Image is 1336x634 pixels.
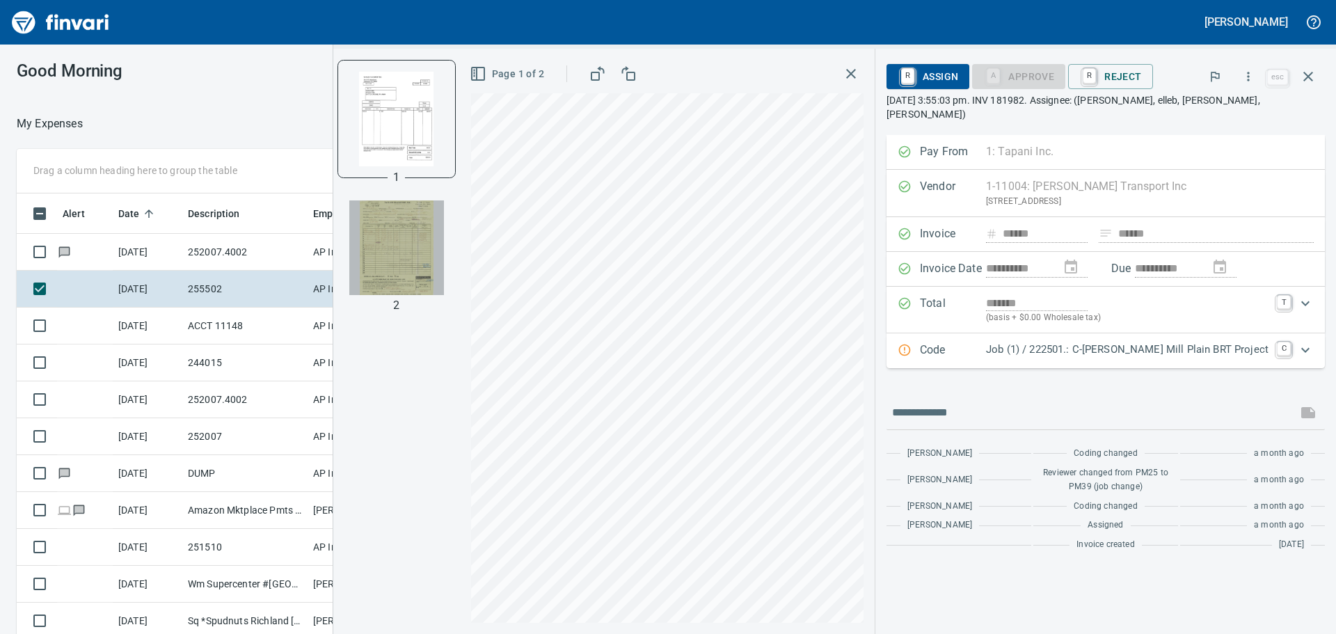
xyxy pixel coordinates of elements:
[308,418,412,455] td: AP Invoices
[113,492,182,529] td: [DATE]
[920,342,986,360] p: Code
[188,205,240,222] span: Description
[182,566,308,603] td: Wm Supercenter #[GEOGRAPHIC_DATA]
[1074,500,1137,514] span: Coding changed
[182,271,308,308] td: 255502
[1088,518,1123,532] span: Assigned
[907,518,972,532] span: [PERSON_NAME]
[63,205,85,222] span: Alert
[57,505,72,514] span: Online transaction
[907,473,972,487] span: [PERSON_NAME]
[182,529,308,566] td: 251510
[886,93,1325,121] p: [DATE] 3:55:03 pm. INV 181982. Assignee: ([PERSON_NAME], elleb, [PERSON_NAME], [PERSON_NAME])
[1279,538,1304,552] span: [DATE]
[17,61,312,81] h3: Good Morning
[182,344,308,381] td: 244015
[886,64,969,89] button: RAssign
[1068,64,1152,89] button: RReject
[113,344,182,381] td: [DATE]
[972,70,1065,81] div: Job Phase required
[1076,538,1135,552] span: Invoice created
[1201,11,1291,33] button: [PERSON_NAME]
[308,492,412,529] td: [PERSON_NAME]
[1254,500,1304,514] span: a month ago
[1233,61,1264,92] button: More
[308,455,412,492] td: AP Invoices
[1277,342,1291,356] a: C
[472,65,544,83] span: Page 1 of 2
[313,205,376,222] span: Employee
[313,205,358,222] span: Employee
[118,205,158,222] span: Date
[113,455,182,492] td: [DATE]
[308,566,412,603] td: [PERSON_NAME]
[308,234,412,271] td: AP Invoices
[393,169,399,186] p: 1
[308,308,412,344] td: AP Invoices
[1200,61,1230,92] button: Flag
[907,447,972,461] span: [PERSON_NAME]
[308,344,412,381] td: AP Invoices
[113,308,182,344] td: [DATE]
[8,6,113,39] img: Finvari
[349,200,444,295] img: Page 2
[113,234,182,271] td: [DATE]
[898,65,958,88] span: Assign
[33,164,237,177] p: Drag a column heading here to group the table
[57,468,72,477] span: Has messages
[1074,447,1137,461] span: Coding changed
[1083,68,1096,84] a: R
[986,311,1269,325] p: (basis + $0.00 Wholesale tax)
[308,381,412,418] td: AP Invoices
[1254,473,1304,487] span: a month ago
[182,381,308,418] td: 252007.4002
[986,342,1269,358] p: Job (1) / 222501.: C-[PERSON_NAME] Mill Plain BRT Project
[1254,518,1304,532] span: a month ago
[349,72,444,166] img: Page 1
[57,247,72,256] span: Has messages
[182,455,308,492] td: DUMP
[1040,466,1171,494] span: Reviewer changed from PM25 to PM39 (job change)
[1254,447,1304,461] span: a month ago
[1267,70,1288,85] a: esc
[1079,65,1141,88] span: Reject
[182,308,308,344] td: ACCT 11148
[113,381,182,418] td: [DATE]
[907,500,972,514] span: [PERSON_NAME]
[63,205,103,222] span: Alert
[1264,60,1325,93] span: Close invoice
[308,271,412,308] td: AP Invoices
[308,529,412,566] td: AP Invoices
[182,492,308,529] td: Amazon Mktplace Pmts [DOMAIN_NAME][URL] WA
[393,297,399,314] p: 2
[188,205,258,222] span: Description
[920,295,986,325] p: Total
[182,418,308,455] td: 252007
[72,505,86,514] span: Has messages
[1277,295,1291,309] a: T
[113,271,182,308] td: [DATE]
[901,68,914,84] a: R
[886,287,1325,333] div: Expand
[182,234,308,271] td: 252007.4002
[886,333,1325,368] div: Expand
[118,205,140,222] span: Date
[113,529,182,566] td: [DATE]
[113,566,182,603] td: [DATE]
[113,418,182,455] td: [DATE]
[17,116,83,132] p: My Expenses
[1204,15,1288,29] h5: [PERSON_NAME]
[17,116,83,132] nav: breadcrumb
[1291,396,1325,429] span: This records your message into the invoice and notifies anyone mentioned
[467,61,550,87] button: Page 1 of 2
